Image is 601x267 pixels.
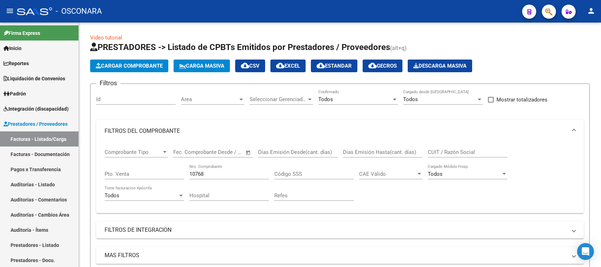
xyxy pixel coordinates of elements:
[413,63,467,69] span: Descarga Masiva
[105,252,567,259] mat-panel-title: MAS FILTROS
[4,120,68,128] span: Prestadores / Proveedores
[96,120,584,142] mat-expansion-panel-header: FILTROS DEL COMPROBANTE
[174,60,230,72] button: Carga Masiva
[90,42,390,52] span: PRESTADORES -> Listado de CPBTs Emitidos por Prestadores / Proveedores
[105,226,567,234] mat-panel-title: FILTROS DE INTEGRACION
[311,60,357,72] button: Estandar
[244,149,252,157] button: Open calendar
[179,63,224,69] span: Carga Masiva
[105,192,119,199] span: Todos
[96,142,584,213] div: FILTROS DEL COMPROBANTE
[408,60,472,72] app-download-masive: Descarga masiva de comprobantes (adjuntos)
[241,61,249,70] mat-icon: cloud_download
[4,60,29,67] span: Reportes
[4,44,21,52] span: Inicio
[96,78,120,88] h3: Filtros
[6,7,14,15] mat-icon: menu
[577,243,594,260] div: Open Intercom Messenger
[403,96,418,103] span: Todos
[96,222,584,238] mat-expansion-panel-header: FILTROS DE INTEGRACION
[173,149,202,155] input: Fecha inicio
[235,60,265,72] button: CSV
[4,29,40,37] span: Firma Express
[181,96,238,103] span: Area
[4,75,65,82] span: Liquidación de Convenios
[4,90,26,98] span: Padrón
[318,96,333,103] span: Todos
[105,127,567,135] mat-panel-title: FILTROS DEL COMPROBANTE
[276,61,284,70] mat-icon: cloud_download
[317,63,352,69] span: Estandar
[317,61,325,70] mat-icon: cloud_download
[359,171,416,177] span: CAE Válido
[56,4,102,19] span: - OSCONARA
[270,60,306,72] button: EXCEL
[96,247,584,264] mat-expansion-panel-header: MAS FILTROS
[208,149,242,155] input: Fecha fin
[587,7,595,15] mat-icon: person
[368,63,397,69] span: Gecros
[408,60,472,72] button: Descarga Masiva
[105,149,162,155] span: Comprobante Tipo
[496,95,547,104] span: Mostrar totalizadores
[241,63,259,69] span: CSV
[250,96,307,103] span: Seleccionar Gerenciador
[368,61,377,70] mat-icon: cloud_download
[96,63,163,69] span: Cargar Comprobante
[363,60,402,72] button: Gecros
[428,171,443,177] span: Todos
[276,63,300,69] span: EXCEL
[390,45,407,51] span: (alt+q)
[90,35,122,41] a: Video tutorial
[4,105,69,113] span: Integración (discapacidad)
[90,60,168,72] button: Cargar Comprobante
